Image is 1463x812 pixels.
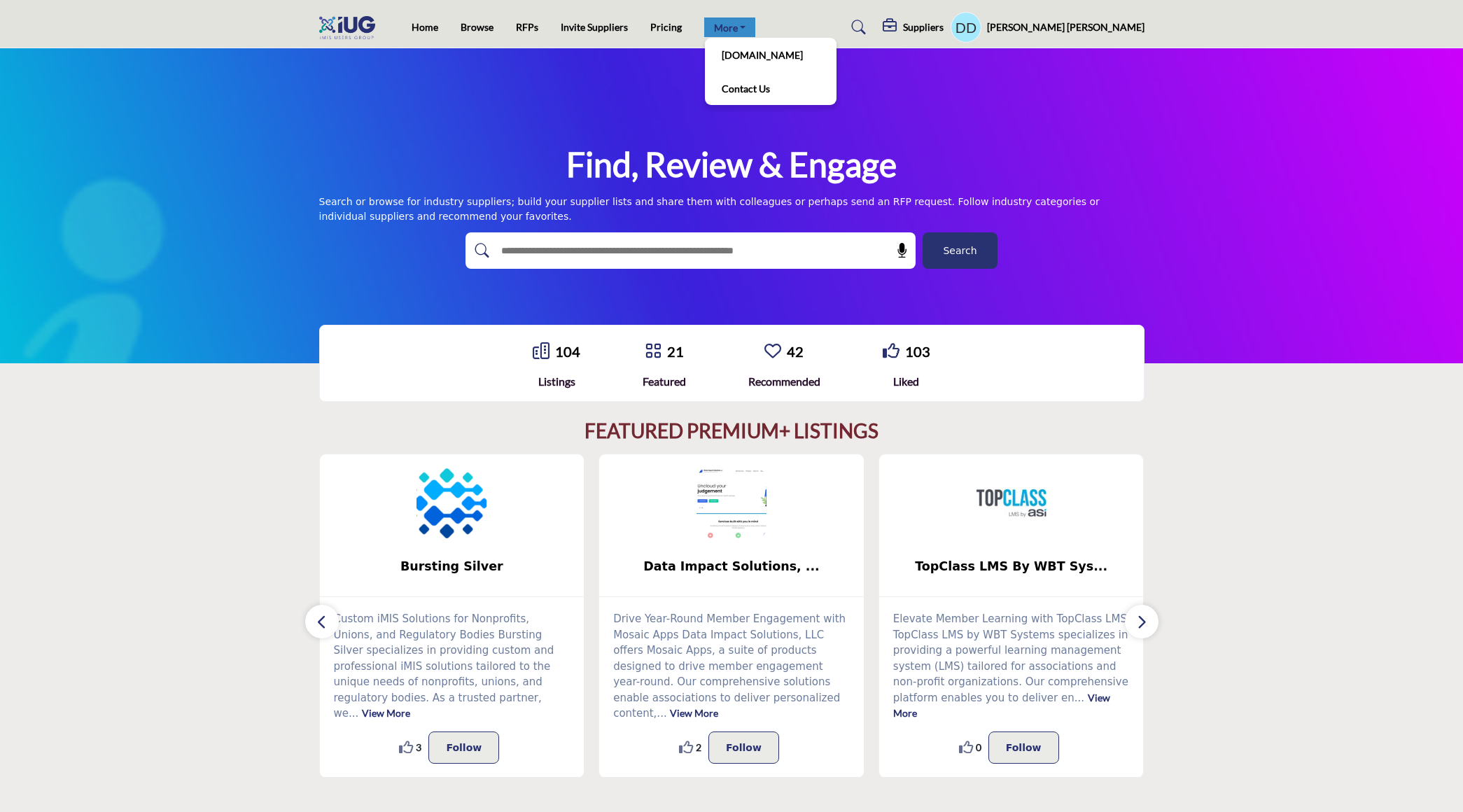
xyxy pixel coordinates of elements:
a: More [704,17,756,37]
h2: FEATURED PREMIUM+ LISTINGS [584,419,878,443]
a: View More [893,692,1110,720]
b: TopClass LMS By WBT Systems [900,548,1123,585]
h5: Suppliers [903,21,944,34]
p: Follow [1006,739,1042,756]
button: Search [923,232,997,269]
span: ... [349,707,358,720]
span: 0 [976,740,981,755]
span: ... [1074,692,1084,704]
a: Search [838,16,875,38]
div: Search or browse for industry suppliers; build your supplier lists and share them with colleagues... [319,195,1144,224]
h1: Find, Review & Engage [566,143,897,186]
span: ... [657,707,666,720]
a: Contact Us [712,78,829,98]
p: Elevate Member Learning with TopClass LMS TopClass LMS by WBT Systems specializes in providing a ... [893,611,1130,722]
a: View More [362,707,410,719]
b: Bursting Silver [341,548,563,585]
a: 103 [905,343,930,360]
span: TopClass LMS By WBT Sys... [900,557,1123,575]
img: TopClass LMS By WBT Systems [976,468,1046,538]
a: Invite Suppliers [561,21,628,33]
span: 2 [696,740,701,755]
a: RFPs [516,21,538,33]
a: 21 [667,343,684,360]
div: Recommended [748,373,820,390]
a: [DOMAIN_NAME] [712,45,829,64]
a: View More [670,707,718,719]
img: Bursting Silver [416,468,486,538]
img: Data Impact Solutions, LLC [696,468,766,538]
button: Follow [988,731,1059,764]
a: 42 [787,343,804,360]
span: Bursting Silver [341,557,563,575]
a: 104 [555,343,580,360]
i: Go to Liked [883,342,899,359]
a: Home [412,21,438,33]
div: Suppliers [883,19,944,36]
h5: [PERSON_NAME] [PERSON_NAME] [987,20,1144,34]
b: Data Impact Solutions, LLC [620,548,843,585]
div: Featured [643,373,686,390]
span: Data Impact Solutions, ... [620,557,843,575]
span: Search [943,244,976,258]
a: Browse [461,21,493,33]
p: Follow [726,739,762,756]
a: Data Impact Solutions, ... [599,548,864,585]
span: 3 [416,740,421,755]
a: Go to Featured [645,342,661,361]
a: Pricing [650,21,682,33]
button: Follow [708,731,779,764]
a: Bursting Silver [320,548,584,585]
button: Follow [428,731,499,764]
a: Go to Recommended [764,342,781,361]
img: Site Logo [319,16,382,39]
button: Show hide supplier dropdown [951,12,981,43]
p: Drive Year-Round Member Engagement with Mosaic Apps Data Impact Solutions, LLC offers Mosaic Apps... [613,611,850,722]
div: Liked [883,373,930,390]
p: Follow [446,739,482,756]
a: TopClass LMS By WBT Sys... [879,548,1144,585]
div: Listings [533,373,580,390]
p: Custom iMIS Solutions for Nonprofits, Unions, and Regulatory Bodies Bursting Silver specializes i... [334,611,570,722]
